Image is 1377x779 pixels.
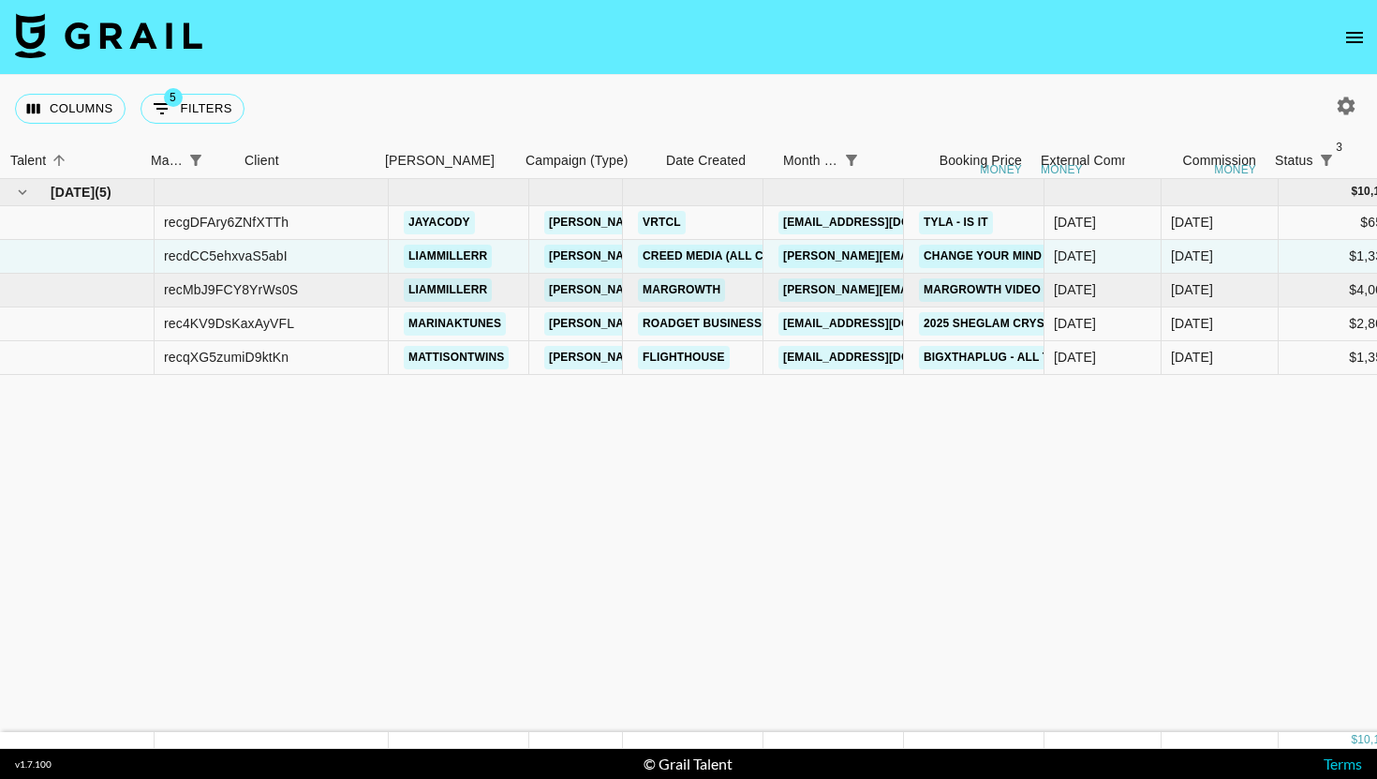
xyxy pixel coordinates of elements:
a: bigxthaplug - all the way [919,346,1098,369]
div: Manager [141,142,235,179]
div: $ [1351,732,1357,748]
a: [PERSON_NAME][EMAIL_ADDRESS][DOMAIN_NAME] [544,278,850,302]
a: [PERSON_NAME][EMAIL_ADDRESS][DOMAIN_NAME] [544,211,850,234]
div: Date Created [666,142,746,179]
button: Show filters [838,147,865,173]
div: Aug '25 [1171,348,1213,367]
div: Client [244,142,279,179]
div: v 1.7.100 [15,758,52,771]
a: [PERSON_NAME][EMAIL_ADDRESS][DOMAIN_NAME] [544,346,850,369]
a: jayacody [404,211,475,234]
a: [EMAIL_ADDRESS][DOMAIN_NAME] [778,312,988,336]
a: [PERSON_NAME][EMAIL_ADDRESS][DOMAIN_NAME] [544,312,850,336]
div: 09/06/2025 [1054,314,1096,333]
img: Grail Talent [15,13,202,58]
a: [PERSON_NAME][EMAIL_ADDRESS][DOMAIN_NAME] [544,245,850,268]
div: External Commission [1041,142,1167,179]
div: [PERSON_NAME] [385,142,495,179]
div: 3 active filters [1313,147,1340,173]
div: 27/08/2025 [1054,213,1096,232]
div: Booker [376,142,516,179]
span: 5 [164,88,183,107]
div: rec4KV9DsKaxAyVFL [164,314,294,333]
button: Show filters [1313,147,1340,173]
div: Aug '25 [1171,213,1213,232]
button: Sort [865,147,891,173]
span: [DATE] [51,183,95,202]
span: 3 [1330,138,1349,157]
div: Campaign (Type) [526,142,629,179]
div: Commission [1182,142,1256,179]
div: 1 active filter [183,147,209,173]
button: Sort [1340,147,1366,173]
div: Aug '25 [1171,247,1213,265]
a: [PERSON_NAME][EMAIL_ADDRESS][DOMAIN_NAME] [778,278,1084,302]
button: open drawer [1336,19,1373,56]
div: © Grail Talent [644,755,733,773]
div: recMbJ9FCY8YrWs0S [164,280,298,299]
div: Month Due [774,142,891,179]
div: 23/07/2025 [1054,247,1096,265]
div: Aug '25 [1171,314,1213,333]
span: ( 5 ) [95,183,111,202]
a: liammillerr [404,278,492,302]
button: Sort [46,147,72,173]
div: Talent [1,142,141,179]
a: Flighthouse [638,346,730,369]
a: marinaktunes [404,312,506,336]
div: Client [235,142,376,179]
div: recdCC5ehxvaS5abI [164,247,288,265]
a: change your mind [919,245,1046,268]
a: [PERSON_NAME][EMAIL_ADDRESS][DOMAIN_NAME] [778,245,1084,268]
a: Creed Media (All Campaigns) [638,245,833,268]
a: tyla - is it [919,211,993,234]
div: 1 active filter [838,147,865,173]
div: Manager [151,142,183,179]
div: Talent [10,142,46,179]
div: Month Due [783,142,838,179]
div: $ [1351,184,1357,200]
div: money [1041,164,1083,175]
div: 28/08/2025 [1054,348,1096,367]
a: margrowth [638,278,725,302]
div: Aug '25 [1171,280,1213,299]
div: recqXG5zumiD9ktKn [164,348,289,367]
button: hide children [9,179,36,205]
a: margrowth video 3 actual [919,278,1104,302]
a: Vrtcl [638,211,686,234]
a: [EMAIL_ADDRESS][DOMAIN_NAME] [778,211,988,234]
a: Terms [1324,755,1362,772]
div: Campaign (Type) [516,142,657,179]
div: 01/08/2025 [1054,280,1096,299]
button: Select columns [15,94,126,124]
a: mattisontwins [404,346,509,369]
div: money [980,164,1022,175]
button: Show filters [183,147,209,173]
a: 2025 SHEGLAM Crystal Jelly Glaze Stick NEW SHEADES Campaign! [919,312,1345,336]
button: Show filters [141,94,244,124]
div: Booking Price [940,142,1022,179]
a: [EMAIL_ADDRESS][DOMAIN_NAME] [778,346,988,369]
a: liammillerr [404,245,492,268]
div: Status [1275,142,1313,179]
div: money [1214,164,1256,175]
div: recgDFAry6ZNfXTTh [164,213,289,232]
div: Date Created [657,142,774,179]
button: Sort [209,147,235,173]
a: Roadget Business [DOMAIN_NAME]. [638,312,867,336]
